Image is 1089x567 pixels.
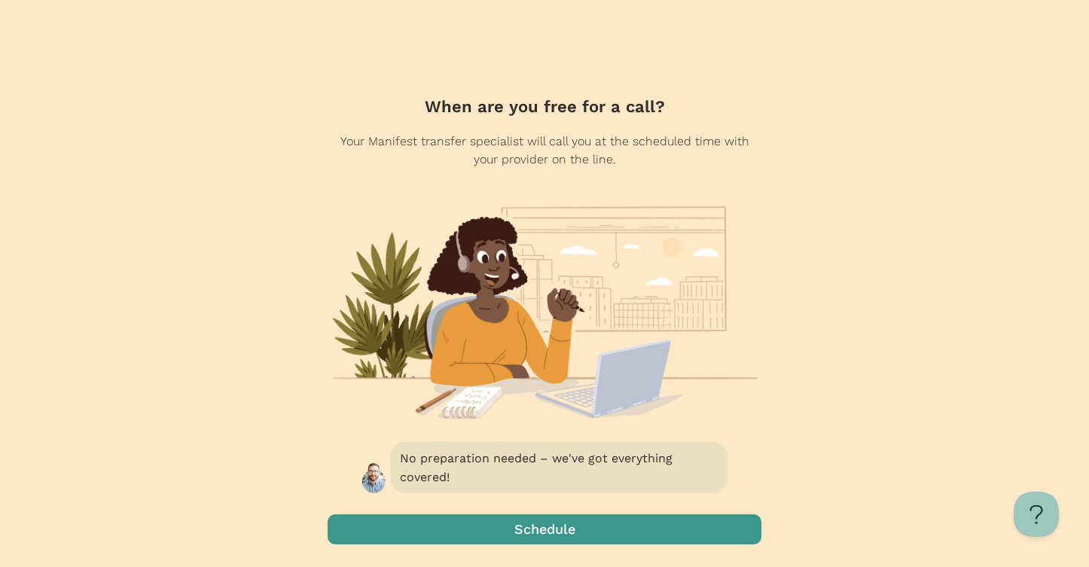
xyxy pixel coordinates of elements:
[1014,492,1059,537] iframe: Help Scout Beacon - Open
[328,514,761,544] button: Schedule
[425,95,665,119] h2: When are you free for a call?
[362,463,386,493] img: Henry - retirement transfer assistant
[329,133,760,169] span: Your Manifest transfer specialist will call you at the scheduled time with your provider on the l...
[328,203,761,420] img: schedue phone call
[390,442,728,493] span: No preparation needed – we've got everything covered!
